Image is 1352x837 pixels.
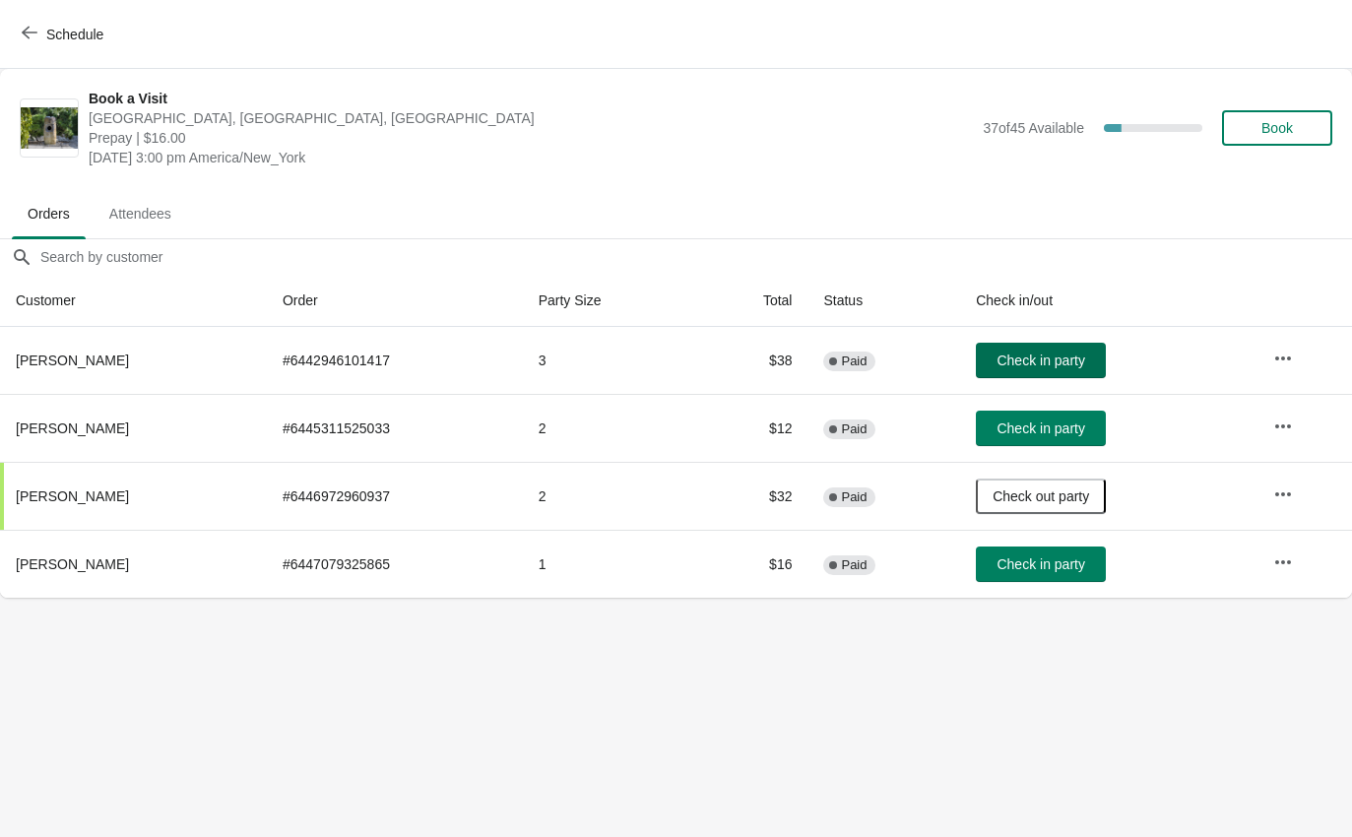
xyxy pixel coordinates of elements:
[523,394,696,462] td: 2
[997,353,1084,368] span: Check in party
[983,120,1084,136] span: 37 of 45 Available
[16,353,129,368] span: [PERSON_NAME]
[696,530,807,598] td: $16
[997,420,1084,436] span: Check in party
[267,394,523,462] td: # 6445311525033
[696,394,807,462] td: $12
[841,421,867,437] span: Paid
[21,107,78,149] img: Book a Visit
[960,275,1257,327] th: Check in/out
[841,354,867,369] span: Paid
[89,128,973,148] span: Prepay | $16.00
[976,547,1106,582] button: Check in party
[89,108,973,128] span: [GEOGRAPHIC_DATA], [GEOGRAPHIC_DATA], [GEOGRAPHIC_DATA]
[696,275,807,327] th: Total
[523,327,696,394] td: 3
[976,343,1106,378] button: Check in party
[10,17,119,52] button: Schedule
[94,196,187,231] span: Attendees
[807,275,960,327] th: Status
[523,462,696,530] td: 2
[39,239,1352,275] input: Search by customer
[16,556,129,572] span: [PERSON_NAME]
[12,196,86,231] span: Orders
[696,462,807,530] td: $32
[16,420,129,436] span: [PERSON_NAME]
[993,488,1089,504] span: Check out party
[16,488,129,504] span: [PERSON_NAME]
[46,27,103,42] span: Schedule
[267,462,523,530] td: # 6446972960937
[267,327,523,394] td: # 6442946101417
[976,479,1106,514] button: Check out party
[976,411,1106,446] button: Check in party
[89,148,973,167] span: [DATE] 3:00 pm America/New_York
[841,557,867,573] span: Paid
[1222,110,1332,146] button: Book
[997,556,1084,572] span: Check in party
[841,489,867,505] span: Paid
[523,275,696,327] th: Party Size
[267,530,523,598] td: # 6447079325865
[267,275,523,327] th: Order
[696,327,807,394] td: $38
[1261,120,1293,136] span: Book
[89,89,973,108] span: Book a Visit
[523,530,696,598] td: 1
